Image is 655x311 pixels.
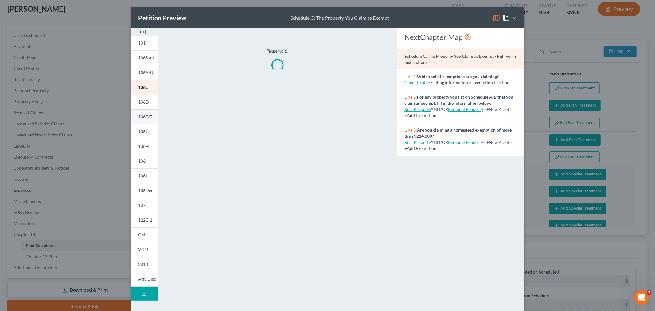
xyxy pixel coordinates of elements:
[404,107,513,118] span: > +New Asset > +Add Exemption
[503,14,510,22] img: help-close-5ba153eb36485ed6c1ea00a893f15db1cb9b99d6cae46e1a8edb6c62d00a1a76.svg
[493,14,500,22] img: map-eea8200ae884c6f1103ae1953ef3d486a96c86aabb227e865a55264e3737af1f.svg
[290,14,389,22] div: Schedule C: The Property You Claim as Exempt
[131,242,158,257] a: VCM
[404,80,430,85] a: Client Profile
[138,40,146,45] span: 101
[404,53,516,65] strong: Schedule C: The Property You Claim as Exempt - Full Form Instructions
[131,272,158,287] a: Atty Disc
[404,140,513,151] span: > +New Asset > +Add Exemption
[634,290,649,305] iframe: Intercom live chat
[417,74,499,79] strong: Which set of exemptions are you claiming?
[138,114,152,119] span: 106E/F
[138,247,149,252] span: VCM
[131,124,158,139] a: 106G
[131,198,158,213] a: 107
[131,227,158,242] a: CM
[131,139,158,154] a: 106H
[131,109,158,124] a: 106E/F
[404,140,448,145] span: AND/OR
[138,85,149,90] span: 106C
[138,188,154,193] span: 106Dec
[138,129,149,134] span: 106G
[430,80,509,85] span: > Filing Information > Exemption Election
[138,158,147,163] span: 106I
[131,183,158,198] a: 106Dec
[404,107,431,112] a: Real Property
[138,262,148,267] span: 2010
[131,50,158,65] a: 106Sum
[131,95,158,109] a: 106D
[138,14,187,22] div: Petition Preview
[513,14,517,22] button: ×
[448,107,483,112] a: Personal Property
[131,80,158,95] a: 106C
[138,99,149,104] span: 106D
[404,127,417,132] span: Line 3:
[448,140,483,145] a: Personal Property
[138,28,146,36] img: expand-e0f6d898513216a626fdd78e52531dac95497ffd26381d4c15ee2fc46db09dca.svg
[138,144,149,149] span: 106H
[138,70,153,75] span: 106A/B
[404,107,448,112] span: AND/OR
[138,55,154,60] span: 106Sum
[138,232,146,237] span: CM
[404,32,517,42] div: NextChapter Map
[131,36,158,50] a: 101
[131,65,158,80] a: 106A/B
[131,213,158,227] a: 122C-1
[131,257,158,272] a: 2010
[131,168,158,183] a: 106J
[404,94,513,106] strong: For any property you list on Schedule A/B that you claim as exempt, fill in the information below.
[404,94,417,100] span: Line 2:
[647,290,652,295] span: 3
[404,74,417,79] span: Line 1:
[138,173,148,178] span: 106J
[131,154,158,168] a: 106I
[138,276,156,281] span: Atty Disc
[404,127,512,139] strong: Are you claiming a homestead exemption of more than $214,000?
[138,217,153,222] span: 122C-1
[184,48,371,54] p: Please wait...
[404,140,431,145] a: Real Property
[138,203,146,208] span: 107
